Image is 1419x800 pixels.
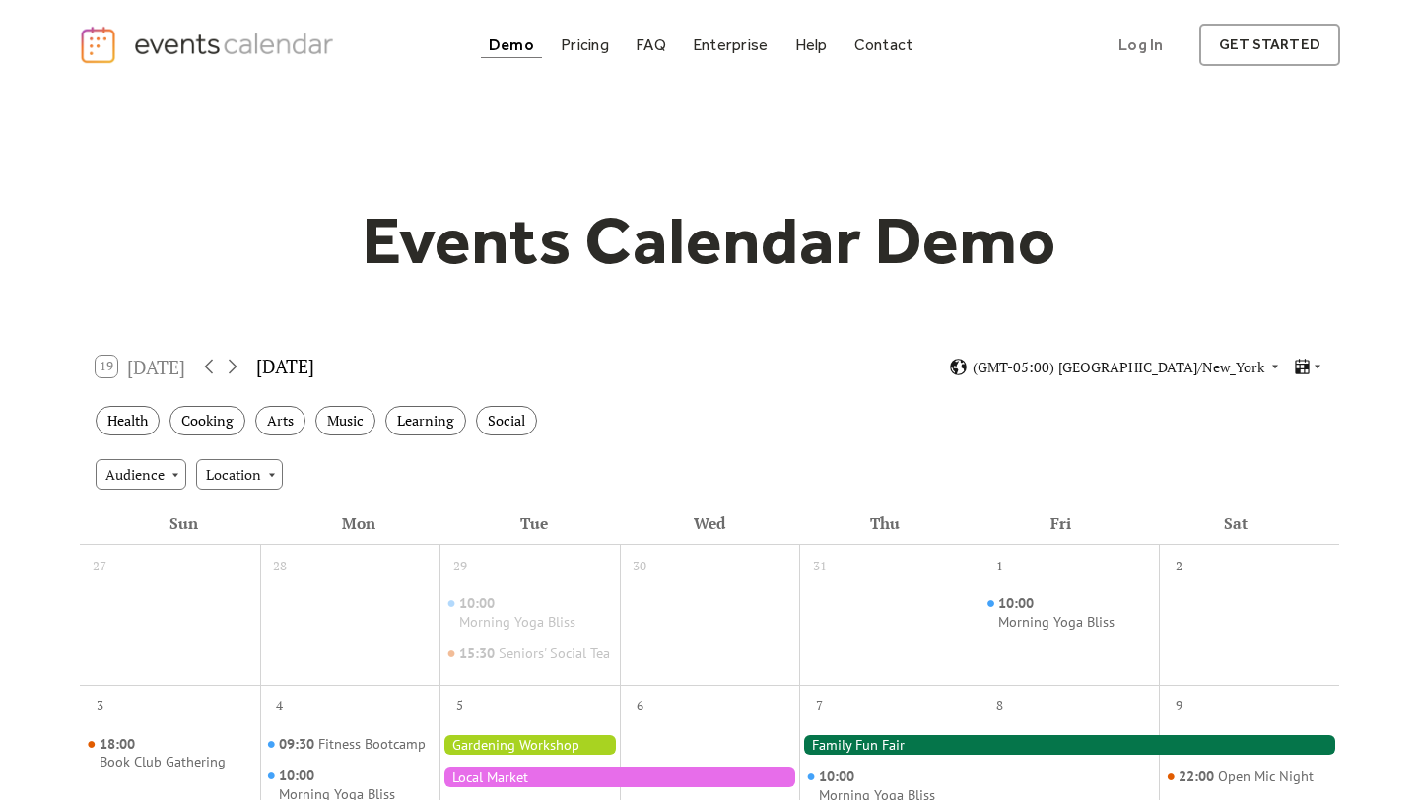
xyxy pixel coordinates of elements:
[846,32,921,58] a: Contact
[481,32,542,58] a: Demo
[795,39,828,50] div: Help
[693,39,768,50] div: Enterprise
[854,39,913,50] div: Contact
[685,32,776,58] a: Enterprise
[636,39,666,50] div: FAQ
[1099,24,1182,66] a: Log In
[489,39,534,50] div: Demo
[1199,24,1340,66] a: get started
[79,25,339,65] a: home
[628,32,674,58] a: FAQ
[331,200,1088,281] h1: Events Calendar Demo
[553,32,617,58] a: Pricing
[561,39,609,50] div: Pricing
[787,32,836,58] a: Help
